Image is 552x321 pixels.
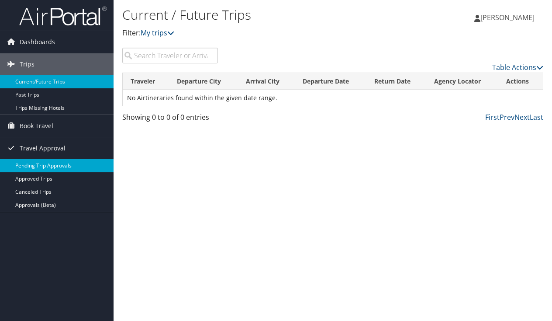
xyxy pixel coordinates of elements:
span: Dashboards [20,31,55,53]
a: Table Actions [492,63,543,72]
a: [PERSON_NAME] [474,4,543,31]
img: airportal-logo.png [19,6,107,26]
a: First [485,112,500,122]
input: Search Traveler or Arrival City [122,48,218,63]
th: Traveler: activate to sort column ascending [123,73,169,90]
td: No Airtineraries found within the given date range. [123,90,543,106]
a: Next [514,112,530,122]
th: Actions [498,73,543,90]
p: Filter: [122,28,403,39]
span: Trips [20,53,34,75]
th: Agency Locator: activate to sort column ascending [426,73,498,90]
a: My trips [141,28,174,38]
span: [PERSON_NAME] [480,13,535,22]
th: Arrival City: activate to sort column ascending [238,73,295,90]
h1: Current / Future Trips [122,6,403,24]
a: Last [530,112,543,122]
th: Departure City: activate to sort column ascending [169,73,238,90]
th: Departure Date: activate to sort column descending [295,73,366,90]
a: Prev [500,112,514,122]
span: Travel Approval [20,137,66,159]
div: Showing 0 to 0 of 0 entries [122,112,218,127]
th: Return Date: activate to sort column ascending [366,73,426,90]
span: Book Travel [20,115,53,137]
